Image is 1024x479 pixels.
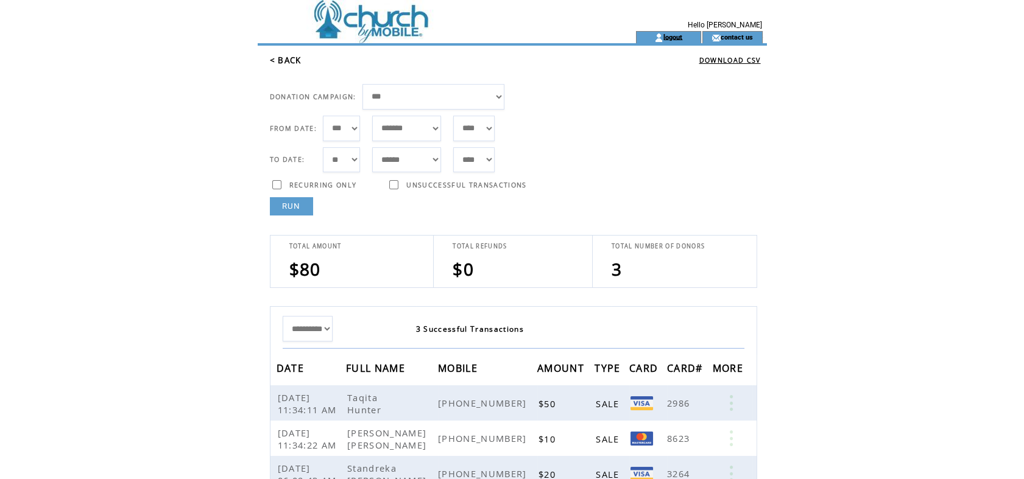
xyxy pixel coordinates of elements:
[289,242,342,250] span: TOTAL AMOUNT
[699,56,761,65] a: DOWNLOAD CSV
[721,33,753,41] a: contact us
[663,33,682,41] a: logout
[416,324,524,334] span: 3 Successful Transactions
[289,181,357,189] span: RECURRING ONLY
[289,257,321,281] span: $80
[667,397,693,409] span: 2986
[612,257,622,281] span: 3
[278,427,340,451] span: [DATE] 11:34:22 AM
[667,432,693,444] span: 8623
[654,33,663,43] img: account_icon.gif
[346,365,408,372] a: FULL NAME
[595,358,623,381] span: TYPE
[538,433,559,445] span: $10
[277,358,307,381] span: DATE
[347,391,384,416] span: Taqita Hunter
[270,93,356,101] span: DONATION CAMPAIGN:
[270,124,317,133] span: FROM DATE:
[667,365,706,372] a: CARD#
[453,242,507,250] span: TOTAL REFUNDS
[270,197,313,215] a: RUN
[713,358,746,381] span: MORE
[612,242,705,250] span: TOTAL NUMBER OF DONORS
[629,358,661,381] span: CARD
[537,365,587,372] a: AMOUNT
[629,365,661,372] a: CARD
[347,427,429,451] span: [PERSON_NAME] [PERSON_NAME]
[630,432,653,446] img: MC
[596,433,622,445] span: SALE
[538,397,559,410] span: $50
[438,432,530,444] span: [PHONE_NUMBER]
[278,391,340,416] span: [DATE] 11:34:11 AM
[667,358,706,381] span: CARD#
[438,365,481,372] a: MOBILE
[537,358,587,381] span: AMOUNT
[270,55,302,66] a: < BACK
[595,365,623,372] a: TYPE
[712,33,721,43] img: contact_us_icon.gif
[453,257,474,281] span: $0
[688,21,762,29] span: Hello [PERSON_NAME]
[596,397,622,410] span: SALE
[270,155,305,164] span: TO DATE:
[630,396,653,410] img: Visa
[438,397,530,409] span: [PHONE_NUMBER]
[277,365,307,372] a: DATE
[438,358,481,381] span: MOBILE
[406,181,526,189] span: UNSUCCESSFUL TRANSACTIONS
[346,358,408,381] span: FULL NAME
